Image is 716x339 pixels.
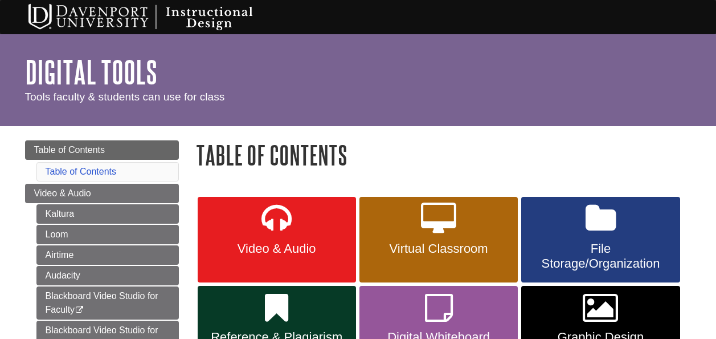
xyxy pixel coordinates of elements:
[36,204,179,224] a: Kaltura
[206,241,347,256] span: Video & Audio
[359,197,518,282] a: Virtual Classroom
[46,167,117,176] a: Table of Contents
[198,197,356,282] a: Video & Audio
[34,188,91,198] span: Video & Audio
[36,225,179,244] a: Loom
[36,286,179,320] a: Blackboard Video Studio for Faculty
[368,241,509,256] span: Virtual Classroom
[521,197,680,282] a: File Storage/Organization
[25,54,157,90] a: Digital Tools
[34,145,105,155] span: Table of Contents
[25,184,179,203] a: Video & Audio
[75,306,84,314] i: This link opens in a new window
[19,3,293,31] img: Davenport University Instructional Design
[36,266,179,285] a: Audacity
[25,91,225,103] span: Tools faculty & students can use for class
[196,140,692,169] h1: Table of Contents
[530,241,671,271] span: File Storage/Organization
[36,245,179,265] a: Airtime
[25,140,179,160] a: Table of Contents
